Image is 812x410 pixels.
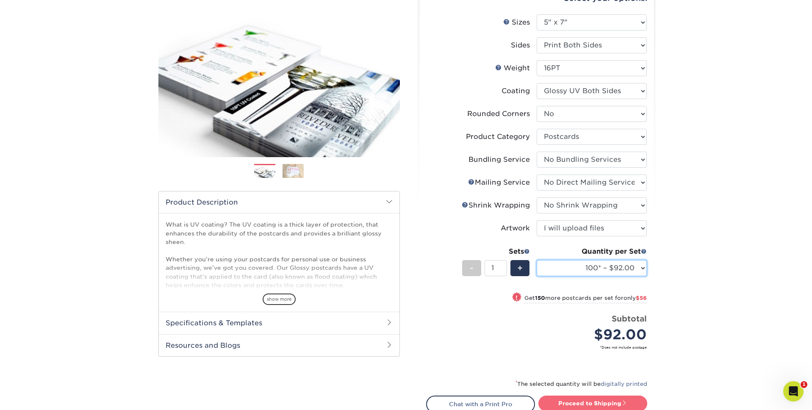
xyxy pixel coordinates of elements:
iframe: Intercom live chat [783,381,804,402]
div: Shrink Wrapping [462,200,530,211]
span: 1 [801,381,807,388]
h2: Product Description [159,191,399,213]
div: $92.00 [543,324,647,345]
a: digitally printed [601,381,647,387]
img: Postcards 02 [283,163,304,178]
div: Product Category [466,132,530,142]
span: + [517,262,523,274]
div: Rounded Corners [467,109,530,119]
div: Artwork [501,223,530,233]
div: Sizes [503,17,530,28]
div: Coating [502,86,530,96]
h2: Specifications & Templates [159,312,399,334]
div: Quantity per Set [537,247,647,257]
p: What is UV coating? The UV coating is a thick layer of protection, that enhances the durability o... [166,220,393,350]
strong: Subtotal [612,314,647,323]
span: - [470,262,474,274]
span: only [624,295,647,301]
img: Postcards 01 [254,164,275,179]
h2: Resources and Blogs [159,334,399,356]
div: Weight [495,63,530,73]
div: Bundling Service [468,155,530,165]
small: Get more postcards per set for [524,295,647,303]
small: The selected quantity will be [515,381,647,387]
span: show more [263,294,296,305]
strong: 150 [535,295,545,301]
div: Sets [462,247,530,257]
span: ! [515,293,518,302]
div: Mailing Service [468,177,530,188]
div: Sides [511,40,530,50]
small: *Does not include postage [433,345,647,350]
span: $56 [636,295,647,301]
